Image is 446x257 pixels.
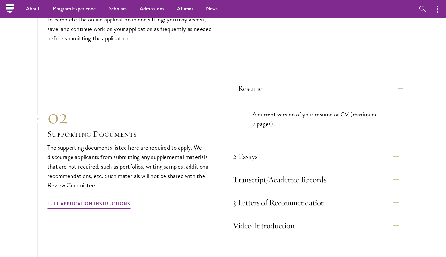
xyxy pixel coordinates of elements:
[47,200,130,210] a: Full Application Instructions
[233,218,399,234] button: Video Introduction
[47,143,213,190] p: The supporting documents listed here are required to apply. We discourage applicants from submitt...
[233,149,399,164] button: 2 Essays
[47,128,213,140] h3: Supporting Documents
[233,195,399,210] button: 3 Letters of Recommendation
[238,81,403,96] button: Resume
[252,110,379,128] p: A current version of your resume or CV (maximum 2 pages).
[47,105,213,128] div: 02
[233,172,399,187] button: Transcript/Academic Records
